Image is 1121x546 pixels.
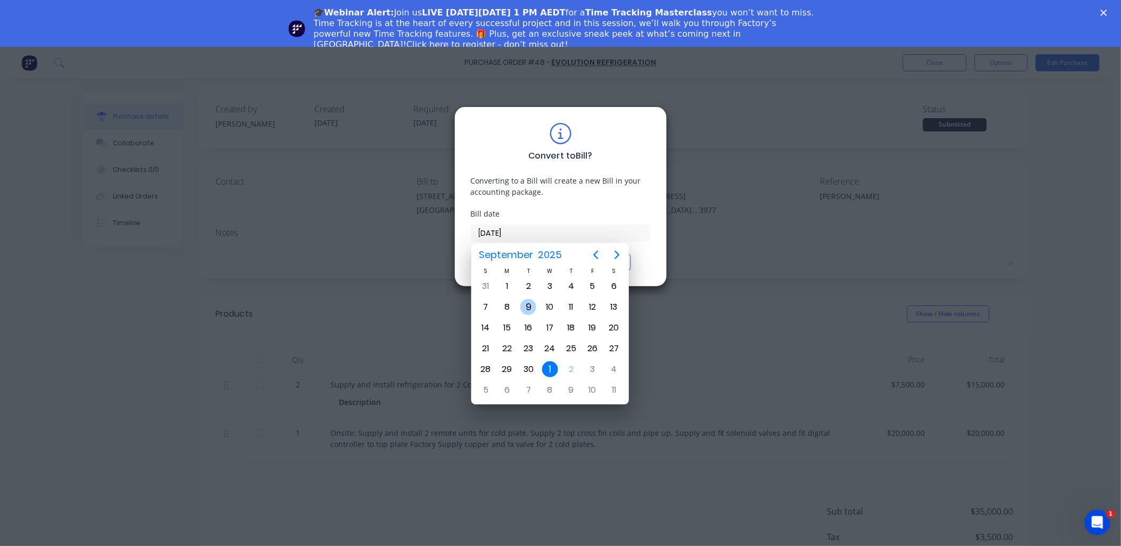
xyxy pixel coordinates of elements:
[606,278,622,294] div: Saturday, September 6, 2025
[499,382,515,398] div: Monday, October 6, 2025
[477,245,536,264] span: September
[478,382,494,398] div: Sunday, October 5, 2025
[314,7,394,18] b: 🎓Webinar Alert:
[475,267,496,276] div: S
[520,361,536,377] div: Tuesday, September 30, 2025
[582,267,603,276] div: F
[542,382,558,398] div: Wednesday, October 8, 2025
[406,39,568,49] a: Click here to register - don’t miss out!
[314,7,816,50] div: Join us for a you won’t want to miss. Time Tracking is at the heart of every successful project a...
[520,299,536,315] div: Tuesday, September 9, 2025
[499,361,515,377] div: Monday, September 29, 2025
[606,299,622,315] div: Saturday, September 13, 2025
[606,382,622,398] div: Saturday, October 11, 2025
[542,278,558,294] div: Wednesday, September 3, 2025
[288,20,305,37] img: Profile image for Team
[603,267,625,276] div: S
[606,361,622,377] div: Saturday, October 4, 2025
[1085,510,1110,535] iframe: Intercom live chat
[585,382,601,398] div: Friday, October 10, 2025
[520,278,536,294] div: Tuesday, September 2, 2025
[585,278,601,294] div: Friday, September 5, 2025
[499,320,515,336] div: Monday, September 15, 2025
[585,341,601,357] div: Friday, September 26, 2025
[472,245,569,264] button: September2025
[529,150,593,162] div: Convert to Bill ?
[561,267,582,276] div: T
[563,320,579,336] div: Thursday, September 18, 2025
[585,320,601,336] div: Friday, September 19, 2025
[520,341,536,357] div: Tuesday, September 23, 2025
[499,341,515,357] div: Monday, September 22, 2025
[478,299,494,315] div: Sunday, September 7, 2025
[607,244,628,266] button: Next page
[520,320,536,336] div: Tuesday, September 16, 2025
[499,299,515,315] div: Monday, September 8, 2025
[606,341,622,357] div: Saturday, September 27, 2025
[542,341,558,357] div: Wednesday, September 24, 2025
[539,267,561,276] div: W
[585,299,601,315] div: Friday, September 12, 2025
[542,299,558,315] div: Wednesday, September 10, 2025
[478,320,494,336] div: Sunday, September 14, 2025
[478,278,494,294] div: Sunday, August 31, 2025
[520,382,536,398] div: Tuesday, October 7, 2025
[542,361,558,377] div: Wednesday, October 1, 2025
[585,7,712,18] b: Time Tracking Masterclass
[585,361,601,377] div: Friday, October 3, 2025
[1101,10,1111,16] div: Close
[563,299,579,315] div: Thursday, September 11, 2025
[471,208,651,219] div: Bill date
[536,245,564,264] span: 2025
[563,341,579,357] div: Thursday, September 25, 2025
[563,382,579,398] div: Thursday, October 9, 2025
[563,278,579,294] div: Thursday, September 4, 2025
[496,267,518,276] div: M
[499,278,515,294] div: Monday, September 1, 2025
[478,361,494,377] div: Sunday, September 28, 2025
[542,320,558,336] div: Wednesday, September 17, 2025
[422,7,566,18] b: LIVE [DATE][DATE] 1 PM AEDT
[478,341,494,357] div: Sunday, September 21, 2025
[471,175,651,197] div: Converting to a Bill will create a new Bill in your accounting package.
[563,361,579,377] div: Today, Thursday, October 2, 2025
[1107,510,1115,518] span: 1
[606,320,622,336] div: Saturday, September 20, 2025
[518,267,539,276] div: T
[585,244,607,266] button: Previous page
